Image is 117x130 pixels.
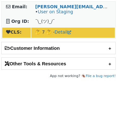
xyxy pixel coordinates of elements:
[2,42,115,54] h2: Customer Information
[35,9,73,14] span: •
[35,19,55,24] span: ¯\_(ツ)_/¯
[55,29,71,35] a: Detail
[2,58,115,69] h2: Other Tools & Resources
[6,29,22,35] strong: CLS:
[86,74,116,78] a: File a bug report!
[11,19,29,24] strong: Org ID:
[31,28,115,38] td: 🤔 7 🤔 -
[38,9,73,14] a: User on Staging
[12,4,28,9] strong: Email:
[1,73,116,79] footer: App not working? 🪳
